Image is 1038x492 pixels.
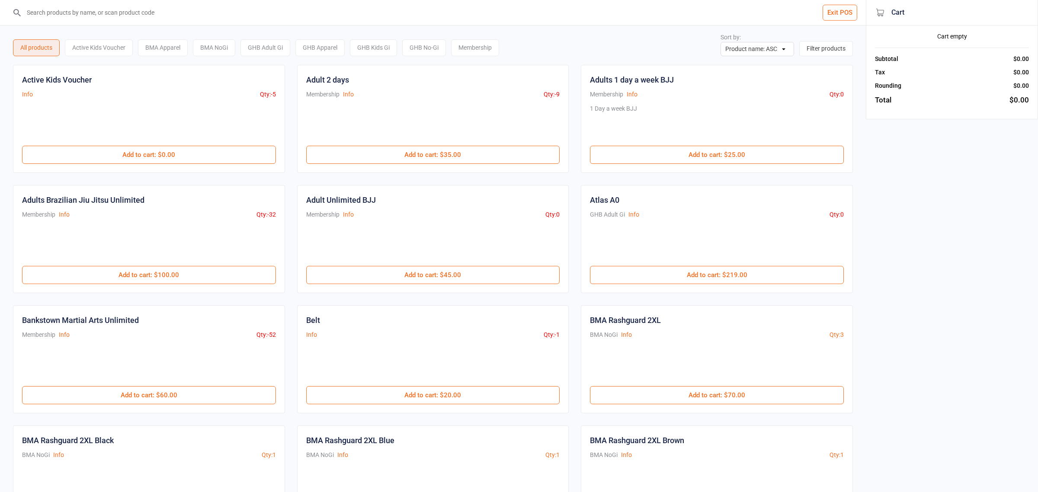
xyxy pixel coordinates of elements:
div: Membership [306,210,340,219]
button: Add to cart: $25.00 [590,146,844,164]
div: Qty: 3 [830,330,844,339]
div: GHB Apparel [295,39,345,56]
div: BMA NoGi [306,450,334,460]
div: BMA NoGi [193,39,235,56]
div: All products [13,39,60,56]
button: Info [343,210,354,219]
div: Membership [306,90,340,99]
div: Membership [451,39,499,56]
div: Belt [306,314,320,326]
div: $0.00 [1013,68,1029,77]
button: Info [628,210,639,219]
button: Info [22,90,33,99]
div: BMA Rashguard 2XL [590,314,661,326]
button: Add to cart: $100.00 [22,266,276,284]
button: Add to cart: $70.00 [590,386,844,404]
div: Adults Brazilian Jiu Jitsu Unlimited [22,194,144,206]
div: Cart empty [875,32,1029,41]
button: Info [53,450,64,460]
div: Adult Unlimited BJJ [306,194,376,206]
div: Membership [22,330,55,339]
div: Tax [875,68,885,77]
div: BMA NoGi [590,330,618,339]
div: $0.00 [1013,54,1029,64]
button: Info [621,450,632,460]
div: Atlas A0 [590,194,619,206]
div: BMA Rashguard 2XL Brown [590,434,684,446]
div: 1 Day a week BJJ [590,104,637,137]
button: Info [343,90,354,99]
div: Membership [22,210,55,219]
div: Adults 1 day a week BJJ [590,74,674,86]
div: Bankstown Martial Arts Unlimited [22,314,139,326]
div: BMA Apparel [138,39,188,56]
label: Sort by: [721,34,741,41]
div: Qty: -9 [544,90,560,99]
button: Add to cart: $219.00 [590,266,844,284]
div: $0.00 [1013,81,1029,90]
div: Qty: 0 [545,210,560,219]
button: Info [627,90,638,99]
button: Exit POS [823,5,857,21]
div: BMA Rashguard 2XL Blue [306,434,394,446]
button: Filter products [799,41,853,56]
button: Info [59,210,70,219]
div: GHB Adult Gi [240,39,290,56]
div: BMA NoGi [22,450,50,460]
button: Add to cart: $20.00 [306,386,560,404]
div: GHB Kids Gi [350,39,397,56]
button: Add to cart: $60.00 [22,386,276,404]
div: Active Kids Voucher [22,74,92,86]
div: Qty: -32 [256,210,276,219]
div: GHB No-Gi [402,39,446,56]
button: Add to cart: $35.00 [306,146,560,164]
div: Qty: 0 [830,90,844,99]
button: Info [337,450,348,460]
div: Subtotal [875,54,898,64]
div: BMA Rashguard 2XL Black [22,434,114,446]
div: Qty: -52 [256,330,276,339]
button: Info [59,330,70,339]
div: Active Kids Voucher [65,39,133,56]
button: Add to cart: $0.00 [22,146,276,164]
div: Qty: -1 [544,330,560,339]
button: Add to cart: $45.00 [306,266,560,284]
button: Info [621,330,632,339]
div: Qty: 1 [262,450,276,460]
div: Qty: 1 [545,450,560,460]
div: Rounding [875,81,901,90]
div: BMA NoGi [590,450,618,460]
div: $0.00 [1009,95,1029,106]
div: GHB Adult Gi [590,210,625,219]
div: Qty: -5 [260,90,276,99]
div: Membership [590,90,623,99]
div: Total [875,95,891,106]
button: Info [306,330,317,339]
div: Adult 2 days [306,74,349,86]
div: Qty: 1 [830,450,844,460]
div: Qty: 0 [830,210,844,219]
